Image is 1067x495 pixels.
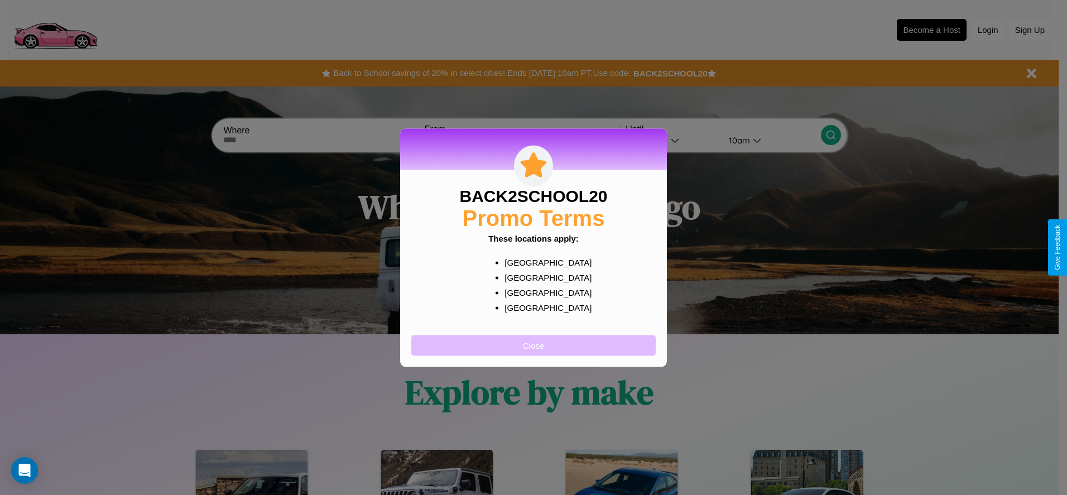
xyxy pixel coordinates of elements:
b: These locations apply: [488,233,579,243]
div: Give Feedback [1054,225,1061,270]
p: [GEOGRAPHIC_DATA] [504,254,584,270]
div: Open Intercom Messenger [11,457,38,484]
h2: Promo Terms [463,205,605,230]
button: Close [411,335,656,355]
p: [GEOGRAPHIC_DATA] [504,300,584,315]
p: [GEOGRAPHIC_DATA] [504,270,584,285]
h3: BACK2SCHOOL20 [459,186,607,205]
p: [GEOGRAPHIC_DATA] [504,285,584,300]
